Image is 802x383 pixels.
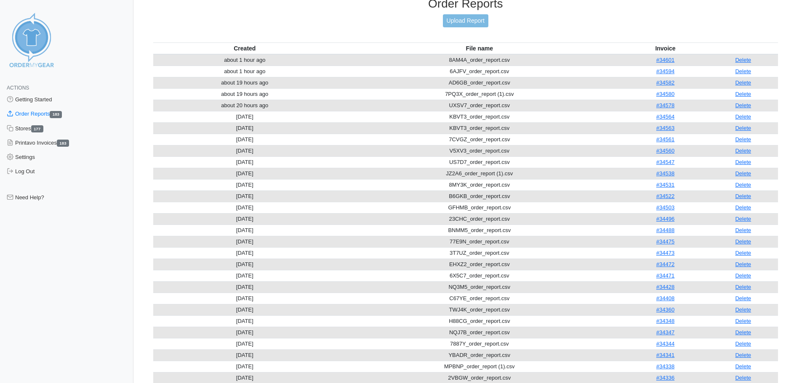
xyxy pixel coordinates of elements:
[656,363,674,370] a: #34338
[153,361,337,372] td: [DATE]
[735,216,751,222] a: Delete
[735,352,751,358] a: Delete
[153,145,337,156] td: [DATE]
[656,352,674,358] a: #34341
[735,136,751,143] a: Delete
[336,54,622,66] td: 8AM4A_order_report.csv
[656,125,674,131] a: #34563
[656,216,674,222] a: #34496
[336,145,622,156] td: V5XV3_order_report.csv
[656,136,674,143] a: #34561
[735,318,751,324] a: Delete
[153,88,337,100] td: about 19 hours ago
[336,100,622,111] td: UXSV7_order_report.csv
[336,168,622,179] td: JZ2A6_order_report (1).csv
[31,125,43,132] span: 177
[336,66,622,77] td: 6AJFV_order_report.csv
[336,213,622,225] td: 23CHC_order_report.csv
[153,122,337,134] td: [DATE]
[336,225,622,236] td: BNMM5_order_report.csv
[656,193,674,199] a: #34522
[735,284,751,290] a: Delete
[7,85,29,91] span: Actions
[153,111,337,122] td: [DATE]
[336,304,622,315] td: TWJ4K_order_report.csv
[656,102,674,108] a: #34578
[153,156,337,168] td: [DATE]
[656,227,674,233] a: #34488
[735,114,751,120] a: Delete
[735,341,751,347] a: Delete
[336,293,622,304] td: C67YE_order_report.csv
[336,236,622,247] td: 77E9N_order_report.csv
[336,134,622,145] td: 7CVGZ_order_report.csv
[735,170,751,177] a: Delete
[57,140,69,147] span: 183
[735,79,751,86] a: Delete
[336,361,622,372] td: MPBNP_order_report (1).csv
[336,111,622,122] td: KBVT3_order_report.csv
[735,295,751,301] a: Delete
[443,14,488,27] a: Upload Report
[735,68,751,74] a: Delete
[153,315,337,327] td: [DATE]
[153,338,337,349] td: [DATE]
[656,375,674,381] a: #34336
[656,204,674,211] a: #34503
[656,182,674,188] a: #34531
[656,306,674,313] a: #34360
[656,318,674,324] a: #34348
[656,261,674,267] a: #34472
[153,77,337,88] td: about 19 hours ago
[656,159,674,165] a: #34547
[336,259,622,270] td: EHXZ2_order_report.csv
[735,57,751,63] a: Delete
[336,179,622,190] td: 8MY3K_order_report.csv
[153,66,337,77] td: about 1 hour ago
[735,91,751,97] a: Delete
[153,304,337,315] td: [DATE]
[153,202,337,213] td: [DATE]
[336,42,622,54] th: File name
[336,327,622,338] td: NQJ7B_order_report.csv
[735,227,751,233] a: Delete
[656,284,674,290] a: #34428
[735,329,751,335] a: Delete
[336,202,622,213] td: GFHMB_order_report.csv
[656,148,674,154] a: #34560
[153,293,337,304] td: [DATE]
[656,250,674,256] a: #34473
[153,54,337,66] td: about 1 hour ago
[153,190,337,202] td: [DATE]
[656,170,674,177] a: #34538
[153,225,337,236] td: [DATE]
[735,148,751,154] a: Delete
[735,182,751,188] a: Delete
[656,114,674,120] a: #34564
[336,338,622,349] td: 7887Y_order_report.csv
[656,272,674,279] a: #34471
[153,134,337,145] td: [DATE]
[336,156,622,168] td: US7D7_order_report.csv
[735,272,751,279] a: Delete
[735,193,751,199] a: Delete
[153,179,337,190] td: [DATE]
[735,238,751,245] a: Delete
[336,122,622,134] td: KBVT3_order_report.csv
[336,281,622,293] td: NQ3M5_order_report.csv
[622,42,708,54] th: Invoice
[336,315,622,327] td: H88CG_order_report.csv
[656,341,674,347] a: #34344
[153,213,337,225] td: [DATE]
[153,349,337,361] td: [DATE]
[735,250,751,256] a: Delete
[336,190,622,202] td: B6GKB_order_report.csv
[336,88,622,100] td: 7PQ3X_order_report (1).csv
[656,329,674,335] a: #34347
[735,306,751,313] a: Delete
[735,375,751,381] a: Delete
[735,159,751,165] a: Delete
[153,168,337,179] td: [DATE]
[153,247,337,259] td: [DATE]
[735,261,751,267] a: Delete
